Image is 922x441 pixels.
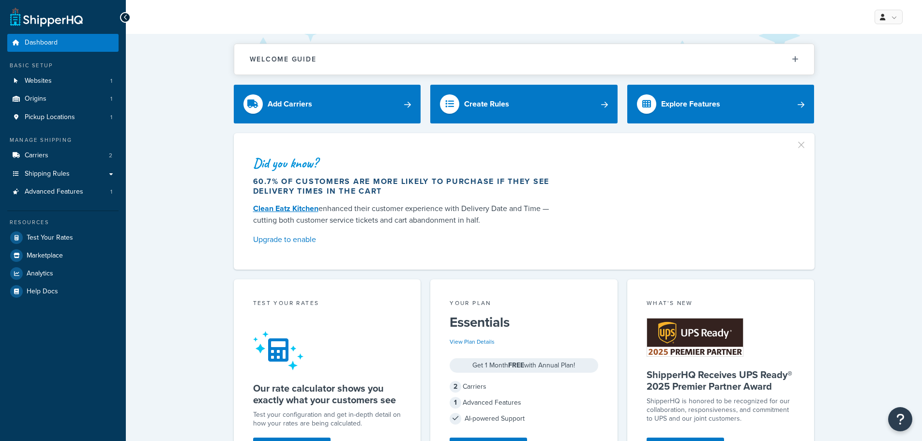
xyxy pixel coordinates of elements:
span: 1 [110,188,112,196]
span: 1 [110,113,112,122]
a: Origins1 [7,90,119,108]
div: Your Plan [450,299,598,310]
span: Marketplace [27,252,63,260]
span: 2 [450,381,461,393]
h5: ShipperHQ Receives UPS Ready® 2025 Premier Partner Award [647,369,795,392]
span: Origins [25,95,46,103]
span: 1 [110,77,112,85]
span: Dashboard [25,39,58,47]
div: 60.7% of customers are more likely to purchase if they see delivery times in the cart [253,177,559,196]
a: Pickup Locations1 [7,108,119,126]
a: Explore Features [627,85,815,123]
li: Origins [7,90,119,108]
span: Help Docs [27,288,58,296]
div: Advanced Features [450,396,598,410]
span: Test Your Rates [27,234,73,242]
a: Analytics [7,265,119,282]
span: Carriers [25,152,48,160]
span: Websites [25,77,52,85]
div: Test your rates [253,299,402,310]
div: What's New [647,299,795,310]
a: Carriers2 [7,147,119,165]
a: Dashboard [7,34,119,52]
h5: Our rate calculator shows you exactly what your customers see [253,382,402,406]
a: Shipping Rules [7,165,119,183]
a: Upgrade to enable [253,233,559,246]
div: enhanced their customer experience with Delivery Date and Time — cutting both customer service ti... [253,203,559,226]
a: View Plan Details [450,337,495,346]
div: Add Carriers [268,97,312,111]
span: 1 [110,95,112,103]
a: Create Rules [430,85,618,123]
div: Carriers [450,380,598,394]
button: Open Resource Center [888,407,912,431]
div: Manage Shipping [7,136,119,144]
li: Advanced Features [7,183,119,201]
a: Add Carriers [234,85,421,123]
span: 1 [450,397,461,409]
a: Advanced Features1 [7,183,119,201]
a: Websites1 [7,72,119,90]
h5: Essentials [450,315,598,330]
a: Marketplace [7,247,119,264]
li: Carriers [7,147,119,165]
div: Resources [7,218,119,227]
strong: FREE [508,360,524,370]
div: Did you know? [253,156,559,170]
div: Explore Features [661,97,720,111]
a: Clean Eatz Kitchen [253,203,318,214]
div: Basic Setup [7,61,119,70]
span: Advanced Features [25,188,83,196]
h2: Welcome Guide [250,56,317,63]
div: Get 1 Month with Annual Plan! [450,358,598,373]
div: AI-powered Support [450,412,598,426]
li: Pickup Locations [7,108,119,126]
span: Shipping Rules [25,170,70,178]
div: Create Rules [464,97,509,111]
button: Welcome Guide [234,44,814,75]
a: Help Docs [7,283,119,300]
a: Test Your Rates [7,229,119,246]
span: 2 [109,152,112,160]
span: Analytics [27,270,53,278]
span: Pickup Locations [25,113,75,122]
p: ShipperHQ is honored to be recognized for our collaboration, responsiveness, and commitment to UP... [647,397,795,423]
div: Test your configuration and get in-depth detail on how your rates are being calculated. [253,411,402,428]
li: Websites [7,72,119,90]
